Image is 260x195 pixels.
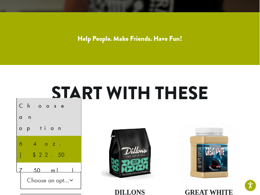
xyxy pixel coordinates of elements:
img: DCR-12oz-Dillons-Stock-scaled.png [100,123,161,183]
span: Choose an option [20,171,81,189]
div: 750 ml | $9.75 [19,165,79,187]
li: Choose an option [17,98,81,136]
div: 64 oz. | $22.50 [19,138,79,160]
a: Help People. Make Friends. Have Fun! [78,34,183,43]
h1: Start With These [31,83,229,104]
span: Choose an option [24,173,78,187]
img: Great_White_Ground_Espresso_2.png [179,123,240,183]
